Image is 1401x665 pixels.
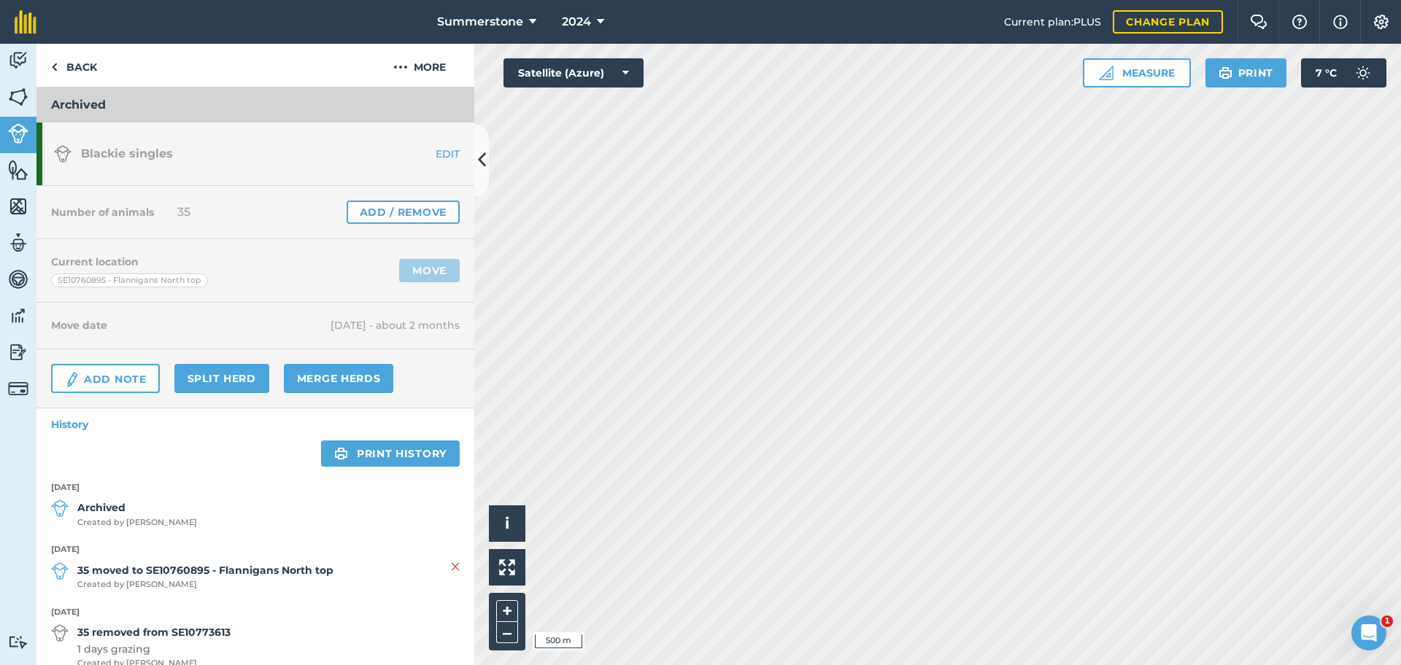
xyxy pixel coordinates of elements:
[8,195,28,217] img: svg+xml;base64,PHN2ZyB4bWxucz0iaHR0cDovL3d3dy53My5vcmcvMjAwMC9zdmciIHdpZHRoPSI1NiIgaGVpZ2h0PSI2MC...
[51,562,69,580] img: svg+xml;base64,PD94bWwgdmVyc2lvbj0iMS4wIiBlbmNvZGluZz0idXRmLTgiPz4KPCEtLSBHZW5lcmF0b3I6IEFkb2JlIE...
[1301,58,1386,87] button: 7 °C
[503,58,644,87] button: Satellite (Azure)
[562,13,591,31] span: 2024
[8,86,28,108] img: svg+xml;base64,PHN2ZyB4bWxucz0iaHR0cDovL3d3dy53My5vcmcvMjAwMC9zdmciIHdpZHRoPSI1NiIgaGVpZ2h0PSI2MC...
[8,378,28,399] img: svg+xml;base64,PD94bWwgdmVyc2lvbj0iMS4wIiBlbmNvZGluZz0idXRmLTgiPz4KPCEtLSBHZW5lcmF0b3I6IEFkb2JlIE...
[499,559,515,575] img: Four arrows, one pointing top left, one top right, one bottom right and the last bottom left
[77,562,333,578] strong: 35 moved to SE10760895 - Flannigans North top
[174,364,269,393] a: Split herd
[1250,15,1267,29] img: Two speech bubbles overlapping with the left bubble in the forefront
[1113,10,1223,34] a: Change plan
[1099,66,1114,80] img: Ruler icon
[51,273,208,288] div: SE10760895 - Flannigans North top
[1219,64,1232,82] img: svg+xml;base64,PHN2ZyB4bWxucz0iaHR0cDovL3d3dy53My5vcmcvMjAwMC9zdmciIHdpZHRoPSIxOSIgaGVpZ2h0PSIyNC...
[51,58,58,76] img: svg+xml;base64,PHN2ZyB4bWxucz0iaHR0cDovL3d3dy53My5vcmcvMjAwMC9zdmciIHdpZHRoPSI5IiBoZWlnaHQ9IjI0Ii...
[496,600,518,622] button: +
[8,635,28,649] img: svg+xml;base64,PD94bWwgdmVyc2lvbj0iMS4wIiBlbmNvZGluZz0idXRmLTgiPz4KPCEtLSBHZW5lcmF0b3I6IEFkb2JlIE...
[51,364,160,393] a: Add Note
[77,578,333,591] span: Created by [PERSON_NAME]
[8,268,28,290] img: svg+xml;base64,PD94bWwgdmVyc2lvbj0iMS4wIiBlbmNvZGluZz0idXRmLTgiPz4KPCEtLSBHZW5lcmF0b3I6IEFkb2JlIE...
[1348,58,1378,87] img: svg+xml;base64,PD94bWwgdmVyc2lvbj0iMS4wIiBlbmNvZGluZz0idXRmLTgiPz4KPCEtLSBHZW5lcmF0b3I6IEFkb2JlIE...
[51,543,460,556] strong: [DATE]
[64,371,80,389] img: svg+xml;base64,PD94bWwgdmVyc2lvbj0iMS4wIiBlbmNvZGluZz0idXRmLTgiPz4KPCEtLSBHZW5lcmF0b3I6IEFkb2JlIE...
[51,254,139,270] h4: Current location
[451,558,460,575] img: svg+xml;base64,PHN2ZyB4bWxucz0iaHR0cDovL3d3dy53My5vcmcvMjAwMC9zdmciIHdpZHRoPSIyMiIgaGVpZ2h0PSIzMC...
[399,259,460,282] a: Move
[334,445,348,462] img: svg+xml;base64,PHN2ZyB4bWxucz0iaHR0cDovL3d3dy53My5vcmcvMjAwMC9zdmciIHdpZHRoPSIxOSIgaGVpZ2h0PSIyNC...
[437,13,523,31] span: Summerstone
[77,624,231,640] strong: 35 removed from SE10773613
[284,364,394,393] a: Merge Herds
[331,317,460,333] span: [DATE] - about 2 months
[77,641,231,657] span: 1 days grazing
[321,440,460,467] a: Print history
[8,159,28,181] img: svg+xml;base64,PHN2ZyB4bWxucz0iaHR0cDovL3d3dy53My5vcmcvMjAwMC9zdmciIHdpZHRoPSI1NiIgaGVpZ2h0PSI2MC...
[15,10,36,34] img: fieldmargin Logo
[81,147,173,160] span: Blackie singles
[51,204,154,220] h4: Number of animals
[8,341,28,363] img: svg+xml;base64,PD94bWwgdmVyc2lvbj0iMS4wIiBlbmNvZGluZz0idXRmLTgiPz4KPCEtLSBHZW5lcmF0b3I6IEFkb2JlIE...
[8,305,28,327] img: svg+xml;base64,PD94bWwgdmVyc2lvbj0iMS4wIiBlbmNvZGluZz0idXRmLTgiPz4KPCEtLSBHZW5lcmF0b3I6IEFkb2JlIE...
[177,203,190,221] span: 35
[505,514,509,532] span: i
[8,50,28,71] img: svg+xml;base64,PD94bWwgdmVyc2lvbj0iMS4wIiBlbmNvZGluZz0idXRmLTgiPz4KPCEtLSBHZW5lcmF0b3I6IEFkb2JlIE...
[347,201,460,224] a: Add / Remove
[51,481,460,494] strong: [DATE]
[51,606,460,619] strong: [DATE]
[382,147,474,161] a: EDIT
[77,499,197,516] strong: Archived
[1373,15,1390,29] img: A cog icon
[36,408,474,440] a: History
[8,123,28,144] img: svg+xml;base64,PD94bWwgdmVyc2lvbj0iMS4wIiBlbmNvZGluZz0idXRmLTgiPz4KPCEtLSBHZW5lcmF0b3I6IEFkb2JlIE...
[51,499,69,517] img: svg+xml;base64,PD94bWwgdmVyc2lvbj0iMS4wIiBlbmNvZGluZz0idXRmLTgiPz4KPCEtLSBHZW5lcmF0b3I6IEFkb2JlIE...
[36,87,474,122] h3: Archived
[1083,58,1191,87] button: Measure
[1205,58,1287,87] button: Print
[496,622,518,643] button: –
[365,44,474,87] button: More
[8,232,28,254] img: svg+xml;base64,PD94bWwgdmVyc2lvbj0iMS4wIiBlbmNvZGluZz0idXRmLTgiPz4KPCEtLSBHZW5lcmF0b3I6IEFkb2JlIE...
[1351,615,1386,650] iframe: Intercom live chat
[54,145,72,163] img: svg+xml;base64,PD94bWwgdmVyc2lvbj0iMS4wIiBlbmNvZGluZz0idXRmLTgiPz4KPCEtLSBHZW5lcmF0b3I6IEFkb2JlIE...
[1381,615,1393,627] span: 1
[77,516,197,529] span: Created by [PERSON_NAME]
[51,317,331,333] h4: Move date
[1316,58,1337,87] span: 7 ° C
[51,624,69,642] img: svg+xml;base64,PD94bWwgdmVyc2lvbj0iMS4wIiBlbmNvZGluZz0idXRmLTgiPz4KPCEtLSBHZW5lcmF0b3I6IEFkb2JlIE...
[1291,15,1308,29] img: A question mark icon
[393,58,408,76] img: svg+xml;base64,PHN2ZyB4bWxucz0iaHR0cDovL3d3dy53My5vcmcvMjAwMC9zdmciIHdpZHRoPSIyMCIgaGVpZ2h0PSIyNC...
[1333,13,1348,31] img: svg+xml;base64,PHN2ZyB4bWxucz0iaHR0cDovL3d3dy53My5vcmcvMjAwMC9zdmciIHdpZHRoPSIxNyIgaGVpZ2h0PSIxNy...
[1004,14,1101,30] span: Current plan : PLUS
[489,505,525,542] button: i
[36,44,112,87] a: Back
